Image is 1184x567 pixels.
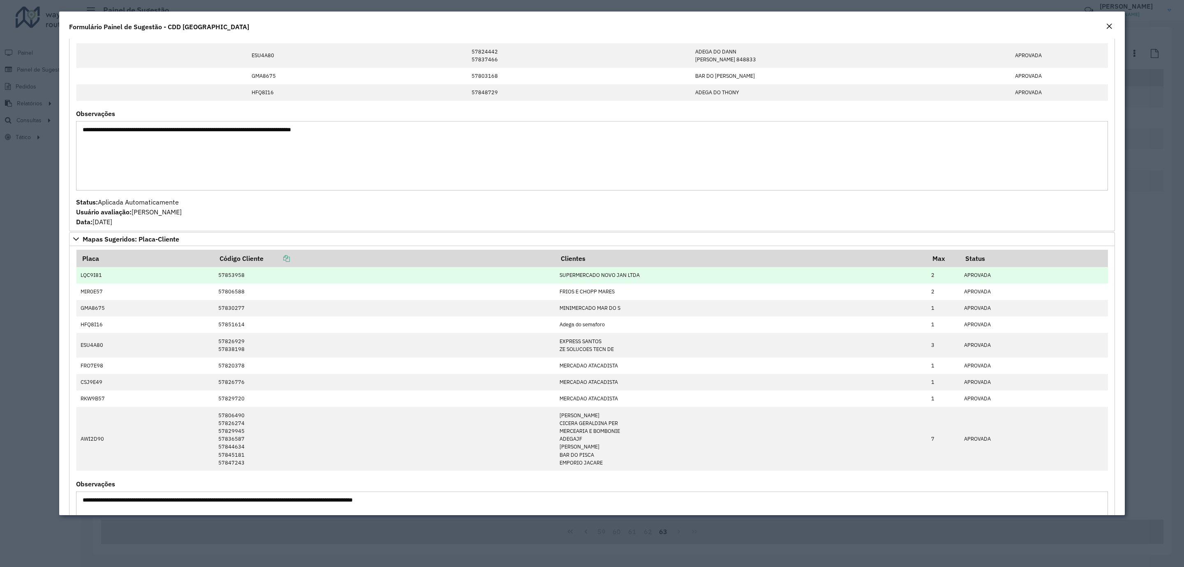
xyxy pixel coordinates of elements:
[927,358,960,374] td: 1
[76,479,115,489] label: Observações
[960,267,1108,283] td: APROVADA
[691,84,913,101] td: ADEGA DO THONY
[76,267,214,283] td: LQC9I81
[555,374,927,390] td: MERCADAO ATACADISTA
[960,333,1108,357] td: APROVADA
[927,316,960,333] td: 1
[1011,68,1108,84] td: APROVADA
[927,300,960,316] td: 1
[76,407,214,471] td: AWI2D90
[960,407,1108,471] td: APROVADA
[214,250,555,267] th: Código Cliente
[214,407,555,471] td: 57806490 57826274 57829945 57836587 57844634 57845181 57847243
[927,333,960,357] td: 3
[555,333,927,357] td: EXPRESS SANTOS ZE SOLUCOES TECN DE
[76,283,214,300] td: MIR0E57
[960,300,1108,316] td: APROVADA
[960,358,1108,374] td: APROVADA
[555,250,927,267] th: Clientes
[264,254,290,263] a: Copiar
[214,333,555,357] td: 57826929 57838198
[960,316,1108,333] td: APROVADA
[1011,84,1108,101] td: APROVADA
[691,43,913,67] td: ADEGA DO DANN [PERSON_NAME] 848833
[927,390,960,407] td: 1
[555,283,927,300] td: FRIOS E CHOPP MARES
[247,84,338,101] td: HFQ8I16
[76,390,214,407] td: RKW9B57
[960,250,1108,267] th: Status
[76,198,182,226] span: Aplicada Automaticamente [PERSON_NAME] [DATE]
[214,374,555,390] td: 57826776
[691,68,913,84] td: BAR DO [PERSON_NAME]
[467,84,691,101] td: 57848729
[1011,43,1108,67] td: APROVADA
[76,316,214,333] td: HFQ8I16
[214,390,555,407] td: 57829720
[76,218,92,226] strong: Data:
[927,407,960,471] td: 7
[214,358,555,374] td: 57820378
[555,267,927,283] td: SUPERMERCADO NOVO JAN LTDA
[555,358,927,374] td: MERCADAO ATACADISTA
[76,300,214,316] td: GMA8675
[927,374,960,390] td: 1
[960,283,1108,300] td: APROVADA
[214,300,555,316] td: 57830277
[555,300,927,316] td: MINIMERCADO MAR DO S
[1103,21,1115,32] button: Close
[467,43,691,67] td: 57824442 57837466
[69,232,1115,246] a: Mapas Sugeridos: Placa-Cliente
[76,208,132,216] strong: Usuário avaliação:
[960,374,1108,390] td: APROVADA
[214,267,555,283] td: 57853958
[76,109,115,119] label: Observações
[247,68,338,84] td: GMA8675
[76,250,214,267] th: Placa
[214,283,555,300] td: 57806588
[555,316,927,333] td: Adega do semaforo
[76,358,214,374] td: FRO7E98
[247,43,338,67] td: ESU4A80
[69,22,249,32] h4: Formulário Painel de Sugestão - CDD [GEOGRAPHIC_DATA]
[467,68,691,84] td: 57803168
[927,250,960,267] th: Max
[76,198,98,206] strong: Status:
[927,267,960,283] td: 2
[555,407,927,471] td: [PERSON_NAME] CICERA GERALDINA PER MERCEARIA E BOMBONIE ADEGAJF [PERSON_NAME] BAR DO PISCA EMPORI...
[83,236,179,242] span: Mapas Sugeridos: Placa-Cliente
[76,333,214,357] td: ESU4A80
[76,374,214,390] td: CSJ9E49
[960,390,1108,407] td: APROVADA
[555,390,927,407] td: MERCADAO ATACADISTA
[927,283,960,300] td: 2
[214,316,555,333] td: 57851614
[1106,23,1112,30] em: Fechar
